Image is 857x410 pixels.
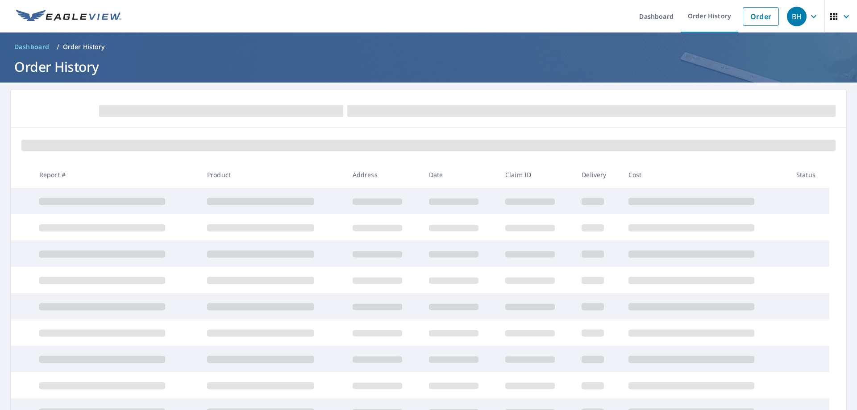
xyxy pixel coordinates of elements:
th: Claim ID [498,162,574,188]
nav: breadcrumb [11,40,846,54]
th: Address [345,162,422,188]
th: Report # [32,162,200,188]
a: Dashboard [11,40,53,54]
th: Cost [621,162,789,188]
th: Status [789,162,829,188]
h1: Order History [11,58,846,76]
span: Dashboard [14,42,50,51]
th: Product [200,162,345,188]
li: / [57,41,59,52]
th: Date [422,162,498,188]
p: Order History [63,42,105,51]
a: Order [743,7,779,26]
th: Delivery [574,162,621,188]
div: BH [787,7,807,26]
img: EV Logo [16,10,121,23]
